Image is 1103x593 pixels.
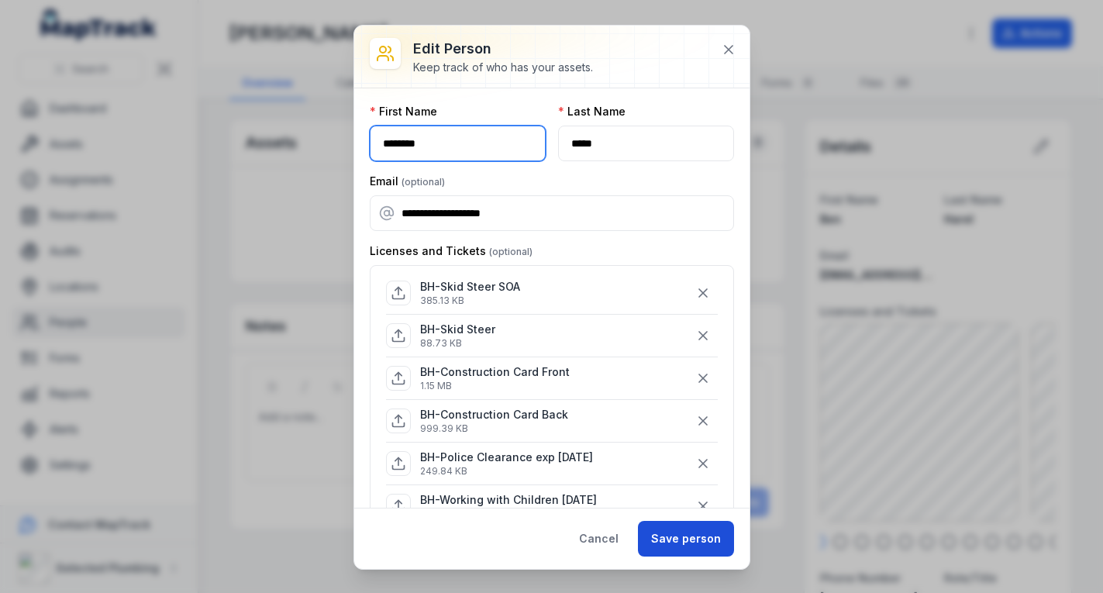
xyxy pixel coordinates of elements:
div: Keep track of who has your assets. [413,60,593,75]
label: First Name [370,104,437,119]
p: 249.84 KB [420,465,593,478]
h3: Edit person [413,38,593,60]
p: BH-Construction Card Back [420,407,568,422]
button: Save person [638,521,734,557]
p: BH-Police Clearance exp [DATE] [420,450,593,465]
button: Cancel [566,521,632,557]
p: BH-Construction Card Front [420,364,570,380]
label: Last Name [558,104,626,119]
p: BH-Working with Children [DATE] [420,492,597,508]
p: 88.73 KB [420,337,495,350]
label: Licenses and Tickets [370,243,533,259]
p: 385.13 KB [420,295,520,307]
label: Email [370,174,445,189]
p: 1.15 MB [420,380,570,392]
p: 999.39 KB [420,422,568,435]
p: BH-Skid Steer [420,322,495,337]
p: BH-Skid Steer SOA [420,279,520,295]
